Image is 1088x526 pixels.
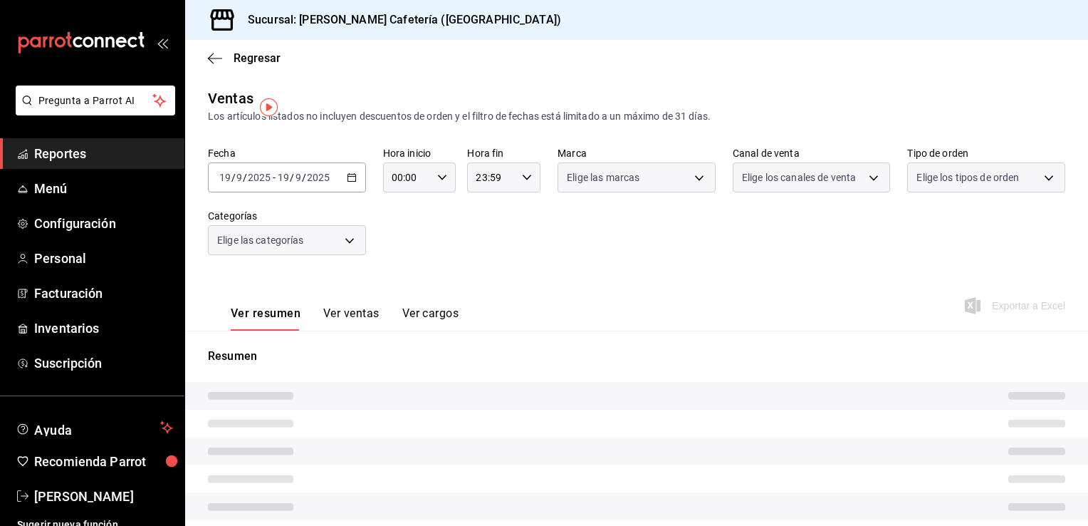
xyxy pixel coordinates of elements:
div: Ventas [208,88,253,109]
button: Ver resumen [231,306,300,331]
button: open_drawer_menu [157,37,168,48]
label: Hora fin [467,148,540,158]
span: Configuración [34,214,173,233]
label: Canal de venta [733,148,891,158]
input: -- [219,172,231,183]
span: Inventarios [34,319,173,338]
span: Reportes [34,144,173,163]
img: Tooltip marker [260,98,278,116]
p: Resumen [208,348,1065,365]
span: / [290,172,294,183]
span: Ayuda [34,419,155,436]
span: Elige los canales de venta [742,170,856,185]
span: - [273,172,276,183]
input: -- [236,172,243,183]
span: Recomienda Parrot [34,452,173,471]
input: -- [277,172,290,183]
span: Elige las marcas [567,170,639,185]
label: Hora inicio [383,148,456,158]
span: / [231,172,236,183]
button: Ver cargos [402,306,459,331]
button: Ver ventas [323,306,380,331]
span: / [302,172,306,183]
span: Facturación [34,284,173,303]
span: / [243,172,247,183]
span: Pregunta a Parrot AI [38,93,153,108]
button: Pregunta a Parrot AI [16,86,175,115]
input: ---- [306,172,330,183]
h3: Sucursal: [PERSON_NAME] Cafetería ([GEOGRAPHIC_DATA]) [236,11,561,29]
span: [PERSON_NAME] [34,487,173,506]
label: Fecha [208,148,366,158]
input: ---- [247,172,271,183]
label: Categorías [208,211,366,221]
div: Los artículos listados no incluyen descuentos de orden y el filtro de fechas está limitado a un m... [208,109,1065,124]
span: Elige los tipos de orden [916,170,1019,185]
span: Elige las categorías [217,233,304,247]
div: navigation tabs [231,306,459,331]
span: Suscripción [34,354,173,373]
label: Tipo de orden [907,148,1065,158]
span: Menú [34,179,173,198]
input: -- [295,172,302,183]
span: Personal [34,249,173,268]
button: Regresar [208,51,281,65]
span: Regresar [234,51,281,65]
a: Pregunta a Parrot AI [10,103,175,118]
label: Marca [558,148,716,158]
